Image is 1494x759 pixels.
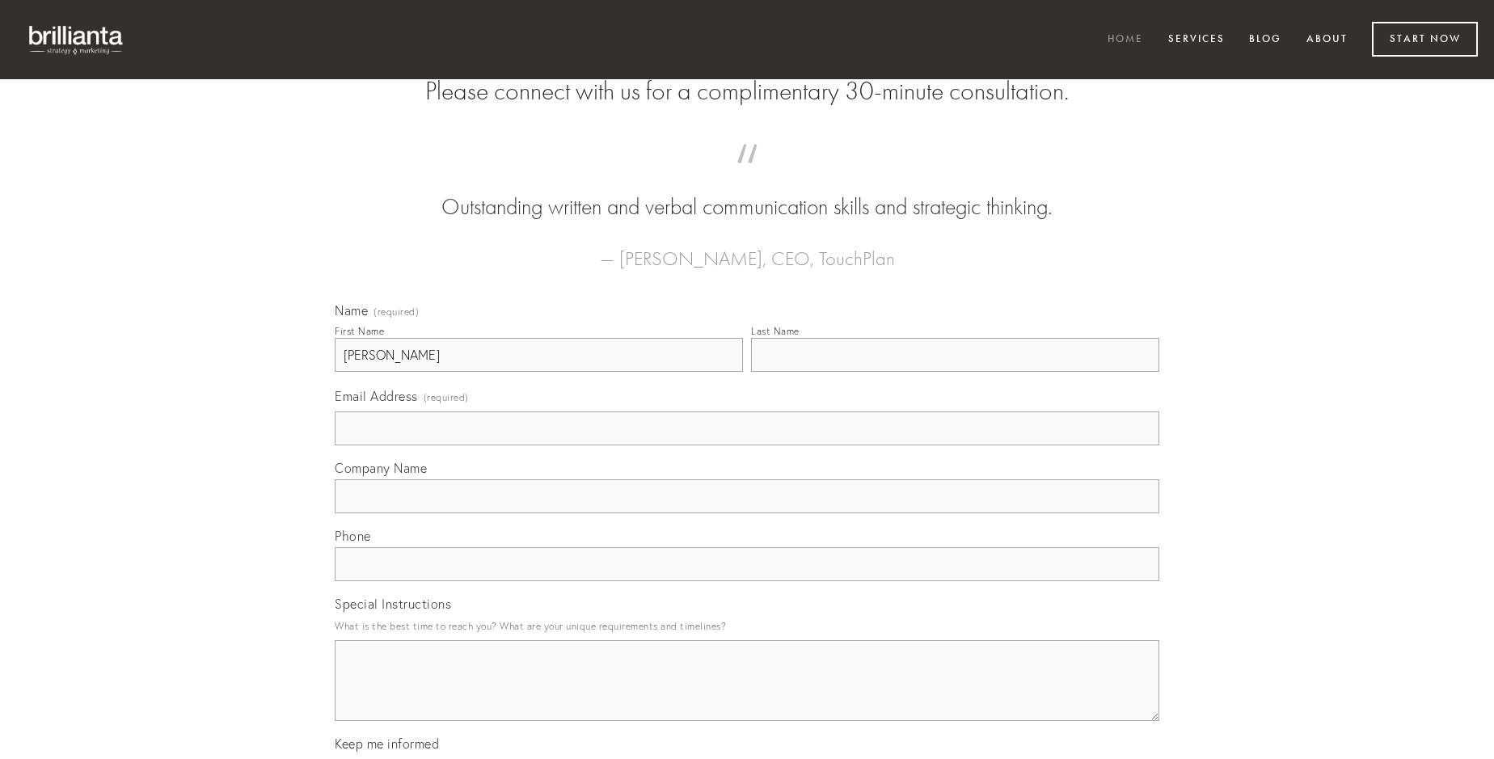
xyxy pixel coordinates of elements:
span: (required) [424,386,469,408]
blockquote: Outstanding written and verbal communication skills and strategic thinking. [361,160,1133,223]
a: Services [1158,27,1235,53]
a: Blog [1239,27,1292,53]
span: Keep me informed [335,736,439,752]
a: About [1296,27,1358,53]
span: “ [361,160,1133,192]
div: First Name [335,325,384,337]
p: What is the best time to reach you? What are your unique requirements and timelines? [335,615,1159,637]
a: Home [1097,27,1154,53]
span: Special Instructions [335,596,451,612]
h2: Please connect with us for a complimentary 30-minute consultation. [335,76,1159,107]
span: Email Address [335,388,418,404]
a: Start Now [1372,22,1478,57]
span: Phone [335,528,371,544]
span: Company Name [335,460,427,476]
img: brillianta - research, strategy, marketing [16,16,137,63]
span: Name [335,302,368,318]
span: (required) [373,307,419,317]
figcaption: — [PERSON_NAME], CEO, TouchPlan [361,223,1133,275]
div: Last Name [751,325,800,337]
